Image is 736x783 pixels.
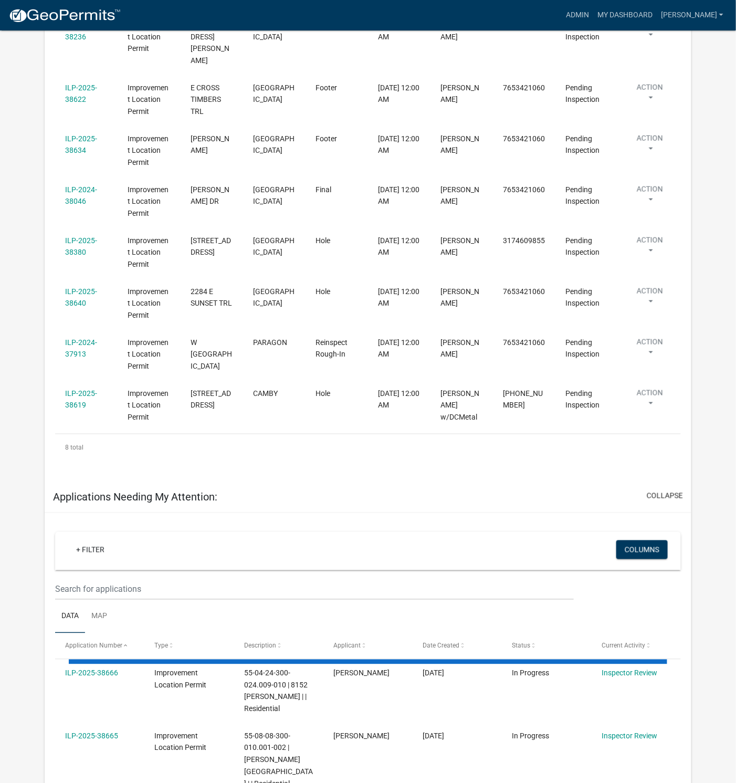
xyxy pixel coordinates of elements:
span: Footer [316,134,337,143]
span: 10/14/2025, 12:00 AM [378,287,419,308]
span: CAMBY [253,389,278,398]
span: Current Activity [602,642,645,650]
datatable-header-cell: Application Number [55,633,144,659]
a: ILP-2024-38046 [65,185,97,206]
span: Improvement Location Permit [128,287,169,320]
span: 7653421060 [503,134,545,143]
button: Action [628,388,671,414]
span: 10/14/2025, 12:00 AM [378,185,419,206]
span: Status [512,642,531,650]
a: ILP-2024-37913 [65,338,97,359]
span: DOWDEN DR [191,185,229,206]
span: Cindy Thrasher [333,669,390,677]
span: W LEWISVILLE RD [191,338,232,371]
a: ILP-2025-38640 [65,287,97,308]
span: Kathleen Diane Howe [333,732,390,740]
span: 55-04-24-300-024.009-010 | 8152 CINDY CIR | | Residential [244,669,308,713]
span: Pending Inspection [566,389,600,410]
span: James Williams [440,287,479,308]
span: MARTINSVILLE [253,134,295,155]
datatable-header-cell: Status [502,633,592,659]
span: Date Created [423,642,459,650]
span: Improvement Location Permit [128,338,169,371]
span: Pending Inspection [566,287,600,308]
span: William G Hicks [440,236,479,257]
button: Action [628,286,671,312]
span: 3174609855 [503,236,545,245]
span: 10/14/2025, 12:00 AM [378,389,419,410]
span: 7653421060 [503,338,545,347]
span: 13575 N WESTERN RD [191,389,231,410]
a: Admin [562,5,593,25]
span: Hole [316,389,330,398]
span: MOULTON RD [191,134,229,155]
span: 10/08/2025 [423,669,444,677]
span: MARTINSVILLE [253,185,295,206]
span: Description [244,642,276,650]
h5: Applications Needing My Attention: [53,491,217,504]
a: [PERSON_NAME] [657,5,728,25]
button: Action [628,19,671,45]
span: Type [155,642,169,650]
span: Hole [316,236,330,245]
span: In Progress [512,732,550,740]
span: MARTINSVILLE [253,83,295,104]
span: Pending Inspection [566,134,600,155]
a: Data [55,600,85,634]
span: 1852 S HICKEY RD [191,20,231,65]
span: 10/14/2025, 12:00 AM [378,338,419,359]
span: 2284 E SUNSET TRL [191,287,232,308]
a: Inspector Review [602,669,657,677]
datatable-header-cell: Type [144,633,234,659]
span: Improvement Location Permit [128,236,169,269]
span: Pending Inspection [566,236,600,257]
a: ILP-2025-38622 [65,83,97,104]
span: 7653421060 [503,83,545,92]
span: Final [316,185,331,194]
span: 10/14/2025, 12:00 AM [378,134,419,155]
span: Footer [316,83,337,92]
span: 7653421060 [503,287,545,296]
span: Pending Inspection [566,83,600,104]
span: Improvement Location Permit [155,669,207,690]
span: In Progress [512,669,550,677]
span: Improvement Location Permit [128,185,169,218]
span: MATT BOPP [440,134,479,155]
span: 10/14/2025, 12:00 AM [378,83,419,104]
a: Inspector Review [602,732,657,740]
span: Improvement Location Permit [128,134,169,167]
div: 8 total [55,434,681,461]
span: MOORESVILLE [253,236,295,257]
span: Applicant [333,642,361,650]
a: ILP-2025-38380 [65,236,97,257]
span: Application Number [65,642,122,650]
span: 3583 E CENTENARY RD [191,236,231,257]
datatable-header-cell: Applicant [323,633,413,659]
span: MOORESVILLE [253,287,295,308]
button: Action [628,235,671,261]
button: Action [628,337,671,363]
a: + Filter [68,540,113,559]
span: Improvement Location Permit [155,732,207,753]
a: ILP-2025-38634 [65,134,97,155]
span: 10/14/2025, 12:00 AM [378,236,419,257]
datatable-header-cell: Date Created [413,633,502,659]
span: Hole [316,287,330,296]
span: 10/08/2025 [423,732,444,740]
span: Pending Inspection [566,338,600,359]
a: ILP-2025-38665 [65,732,118,740]
datatable-header-cell: Current Activity [592,633,681,659]
span: RICHARD [440,185,479,206]
button: Action [628,133,671,159]
span: Improvement Location Permit [128,20,169,53]
span: Improvement Location Permit [128,389,169,422]
span: Dan w/DCMetal [440,389,479,422]
a: My Dashboard [593,5,657,25]
span: 812-486-5021 [503,389,543,410]
button: Action [628,184,671,210]
span: MARVIN WHALEY [440,338,479,359]
span: Pending Inspection [566,185,600,206]
a: Map [85,600,113,634]
input: Search for applications [55,579,574,600]
span: Brian [440,83,479,104]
